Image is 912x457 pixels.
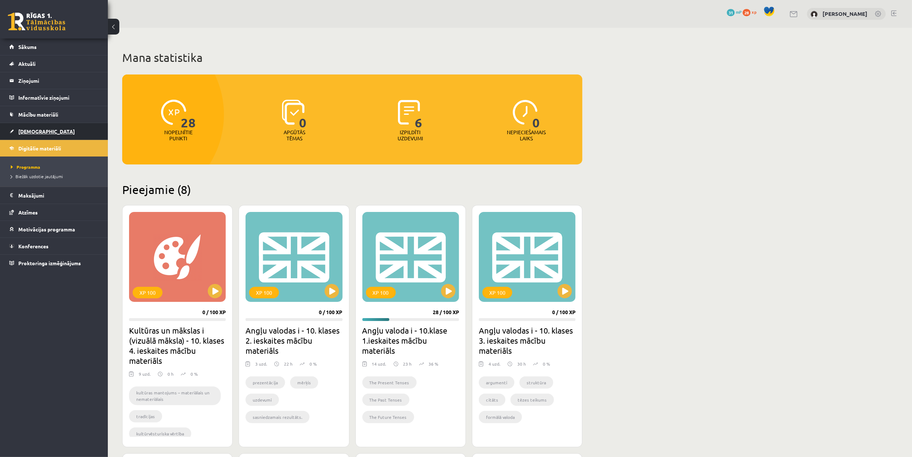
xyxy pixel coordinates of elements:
li: argumenti [479,376,514,389]
a: Maksājumi [9,187,99,204]
a: 28 xp [743,9,760,15]
a: 31 mP [727,9,742,15]
li: mērķis [290,376,318,389]
span: Biežāk uzdotie jautājumi [11,173,63,179]
span: Mācību materiāli [18,111,58,118]
p: Nopelnītie punkti [164,129,193,141]
span: Konferences [18,243,49,249]
span: [DEMOGRAPHIC_DATA] [18,128,75,135]
legend: Ziņojumi [18,72,99,89]
div: 4 uzd. [489,361,500,371]
p: 0 % [191,371,198,377]
p: Izpildīti uzdevumi [396,129,424,141]
div: XP 100 [249,287,279,298]
li: citāts [479,394,505,406]
a: Digitālie materiāli [9,140,99,157]
a: Informatīvie ziņojumi [9,89,99,106]
a: Aktuāli [9,55,99,72]
a: Motivācijas programma [9,221,99,237]
h2: Angļu valodas i - 10. klases 2. ieskaites mācību materiāls [246,325,342,356]
li: The Future Tenses [362,411,414,423]
span: 28 [181,100,196,129]
span: 0 [299,100,307,129]
h2: Pieejamie (8) [122,182,582,196]
img: icon-clock-7be60019b62300814b6bd22b8e044499b485619524d84068768e800edab66f18.svg [513,100,538,125]
p: Apgūtās tēmas [280,129,308,141]
a: Ziņojumi [9,72,99,89]
li: kultūrvēsturiska vērtība [129,427,191,440]
li: sasniedzamais rezultāts. [246,411,310,423]
img: Kirils Bondarevs [811,11,818,18]
li: tēzes teikums [510,394,554,406]
div: 9 uzd. [139,371,151,381]
p: 0 h [168,371,174,377]
p: 23 h [403,361,412,367]
img: icon-learned-topics-4a711ccc23c960034f471b6e78daf4a3bad4a20eaf4de84257b87e66633f6470.svg [282,100,304,125]
a: Atzīmes [9,204,99,221]
li: kultūras mantojums – materiālais un nemateriālais [129,386,221,405]
div: 3 uzd. [255,361,267,371]
h1: Mana statistika [122,50,582,65]
span: Atzīmes [18,209,38,216]
img: icon-completed-tasks-ad58ae20a441b2904462921112bc710f1caf180af7a3daa7317a5a94f2d26646.svg [398,100,420,125]
span: 28 [743,9,751,16]
p: Nepieciešamais laiks [507,129,546,141]
a: Proktoringa izmēģinājums [9,255,99,271]
div: XP 100 [133,287,162,298]
span: 6 [415,100,422,129]
li: The Present Tenses [362,376,417,389]
span: Programma [11,164,40,170]
div: XP 100 [366,287,396,298]
li: prezentācija [246,376,285,389]
li: struktūra [519,376,553,389]
h2: Angļu valodas i - 10. klases 3. ieskaites mācību materiāls [479,325,576,356]
h2: Kultūras un mākslas i (vizuālā māksla) - 10. klases 4. ieskaites mācību materiāls [129,325,226,366]
div: 14 uzd. [372,361,386,371]
span: Sākums [18,44,37,50]
p: 30 h [517,361,526,367]
p: 0 % [310,361,317,367]
div: XP 100 [482,287,512,298]
a: Mācību materiāli [9,106,99,123]
li: formālā valoda [479,411,522,423]
a: Rīgas 1. Tālmācības vidusskola [8,13,65,31]
a: Sākums [9,39,99,55]
legend: Maksājumi [18,187,99,204]
a: [PERSON_NAME] [822,10,867,17]
span: 0 [532,100,540,129]
span: xp [752,9,756,15]
h2: Angļu valoda i - 10.klase 1.ieskaites mācību materiāls [362,325,459,356]
span: Aktuāli [18,60,36,67]
li: tradīcijas [129,410,162,422]
p: 36 % [429,361,439,367]
span: mP [736,9,742,15]
span: Proktoringa izmēģinājums [18,260,81,266]
a: Biežāk uzdotie jautājumi [11,173,101,180]
legend: Informatīvie ziņojumi [18,89,99,106]
li: The Past Tenses [362,394,409,406]
a: Programma [11,164,101,170]
span: Digitālie materiāli [18,145,61,151]
span: Motivācijas programma [18,226,75,232]
li: uzdevumi [246,394,279,406]
p: 22 h [284,361,293,367]
a: [DEMOGRAPHIC_DATA] [9,123,99,140]
p: 0 % [543,361,550,367]
span: 31 [727,9,735,16]
img: icon-xp-0682a9bc20223a9ccc6f5883a126b849a74cddfe5390d2b41b4391c66f2066e7.svg [161,100,186,125]
a: Konferences [9,238,99,254]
